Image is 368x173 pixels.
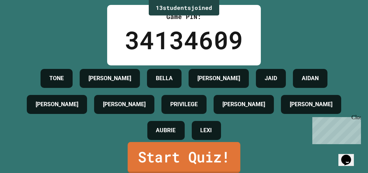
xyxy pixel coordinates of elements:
[49,74,64,83] h4: TONE
[156,74,173,83] h4: BELLA
[88,74,131,83] h4: [PERSON_NAME]
[156,126,176,135] h4: AUBRIE
[103,100,146,109] h4: [PERSON_NAME]
[128,142,240,173] a: Start Quiz!
[302,74,319,83] h4: AIDAN
[170,100,198,109] h4: PRIVILEGE
[338,145,361,166] iframe: chat widget
[36,100,78,109] h4: [PERSON_NAME]
[201,126,212,135] h4: LEXI
[125,21,243,58] div: 34134609
[125,12,243,21] div: Game PIN:
[309,114,361,144] iframe: chat widget
[222,100,265,109] h4: [PERSON_NAME]
[3,3,49,45] div: Chat with us now!Close
[265,74,277,83] h4: JAID
[197,74,240,83] h4: [PERSON_NAME]
[290,100,332,109] h4: [PERSON_NAME]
